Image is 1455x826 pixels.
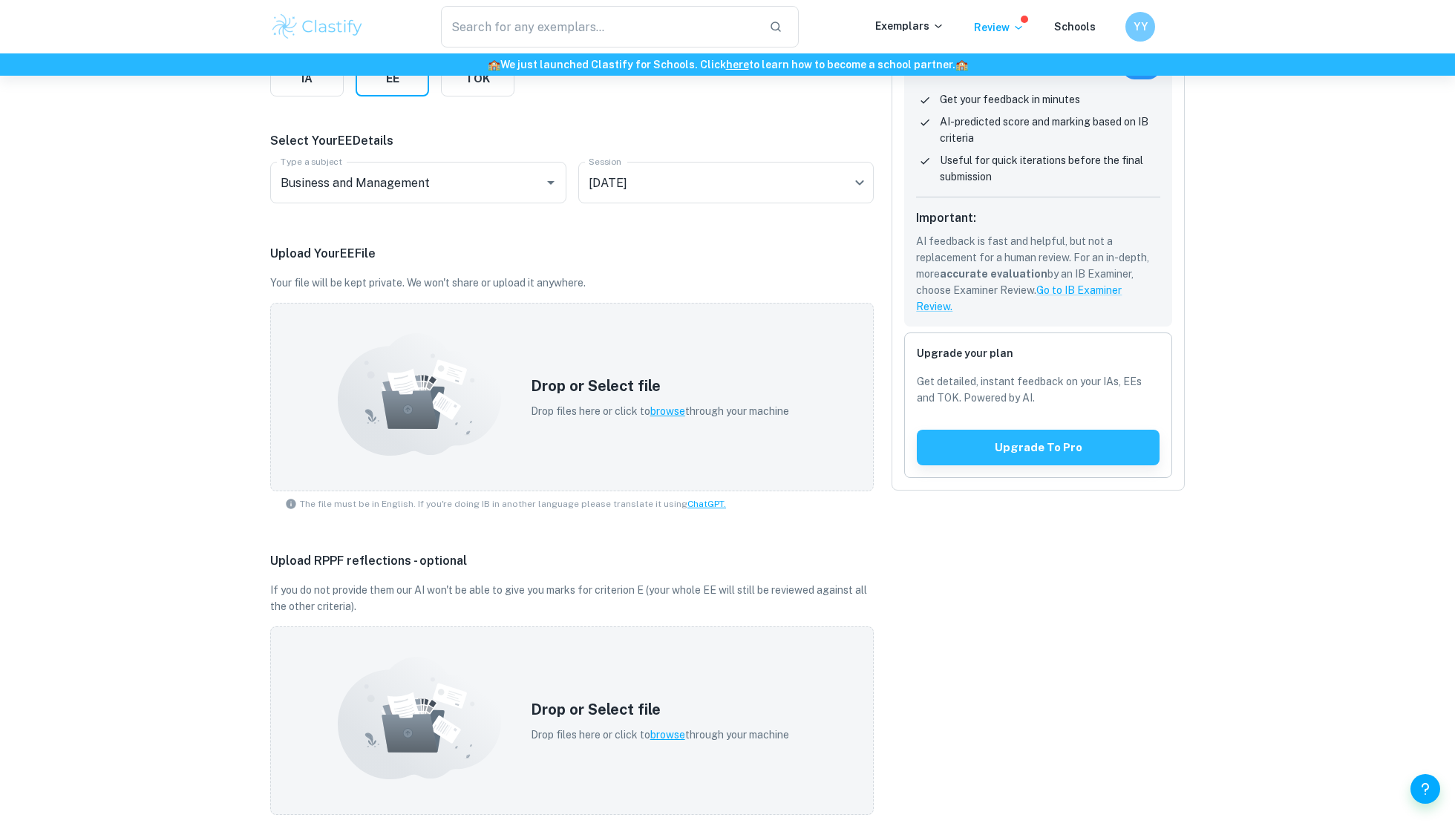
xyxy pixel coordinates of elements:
[650,729,685,741] span: browse
[270,61,344,96] button: IA
[270,582,874,614] p: If you do not provide them our AI won't be able to give you marks for criterion E (your whole EE ...
[270,245,874,263] p: Upload Your EE File
[488,59,500,71] span: 🏫
[1410,774,1440,804] button: Help and Feedback
[270,275,874,291] p: Your file will be kept private. We won't share or upload it anywhere.
[875,18,944,34] p: Exemplars
[940,91,1080,108] p: Get your feedback in minutes
[531,403,789,419] p: Drop files here or click to through your machine
[917,373,1160,406] p: Get detailed, instant feedback on your IAs, EEs and TOK. Powered by AI.
[531,727,789,743] p: Drop files here or click to through your machine
[940,114,1160,146] p: AI-predicted score and marking based on IB criteria
[270,552,874,570] p: Upload RPPF reflections - optional
[270,12,364,42] img: Clastify logo
[916,209,1160,227] h6: Important:
[356,61,429,96] button: EE
[441,61,514,96] button: TOK
[955,59,968,71] span: 🏫
[270,132,874,150] p: Select Your EE Details
[531,698,789,721] h5: Drop or Select file
[974,19,1024,36] p: Review
[1132,19,1149,35] h6: YY
[1125,12,1155,42] button: YY
[578,162,874,203] div: [DATE]
[1054,21,1096,33] a: Schools
[589,155,621,168] label: Session
[650,405,685,417] span: browse
[687,499,726,509] a: ChatGPT.
[916,233,1160,315] p: AI feedback is fast and helpful, but not a replacement for a human review. For an in-depth, more ...
[540,172,561,193] button: Open
[441,6,757,47] input: Search for any exemplars...
[3,56,1452,73] h6: We just launched Clastify for Schools. Click to learn how to become a school partner.
[917,345,1160,361] h6: Upgrade your plan
[300,497,726,511] span: The file must be in English. If you're doing IB in another language please translate it using
[940,152,1160,185] p: Useful for quick iterations before the final submission
[726,59,749,71] a: here
[940,268,1047,280] b: accurate evaluation
[531,375,789,397] h5: Drop or Select file
[281,155,342,168] label: Type a subject
[917,430,1160,465] button: Upgrade to pro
